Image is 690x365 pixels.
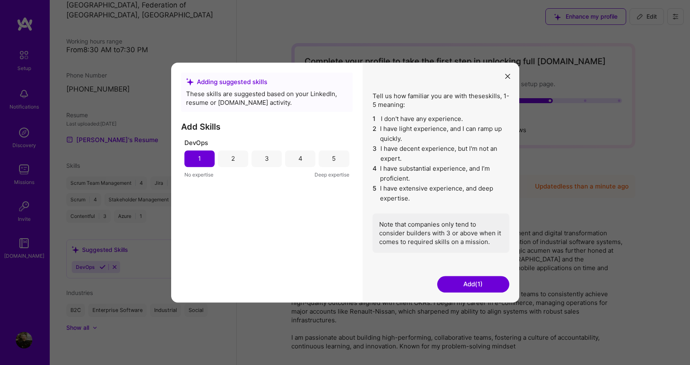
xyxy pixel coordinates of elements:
span: No expertise [184,170,213,179]
span: 3 [373,144,377,164]
div: 4 [298,154,303,163]
h3: Add Skills [181,122,353,132]
div: Adding suggested skills [186,77,348,86]
div: These skills are suggested based on your LinkedIn, resume or [DOMAIN_NAME] activity. [186,89,348,107]
div: Note that companies only tend to consider builders with 3 or above when it comes to required skil... [373,213,509,253]
button: Add(1) [437,276,509,292]
span: Deep expertise [315,170,349,179]
div: 5 [332,154,336,163]
i: icon Close [505,74,510,79]
li: I have substantial experience, and I’m proficient. [373,164,509,184]
span: DevOps [184,138,208,147]
i: icon SuggestedTeams [186,78,194,85]
div: 1 [198,154,201,163]
li: I have light experience, and I can ramp up quickly. [373,124,509,144]
li: I don't have any experience. [373,114,509,124]
li: I have decent experience, but I'm not an expert. [373,144,509,164]
li: I have extensive experience, and deep expertise. [373,184,509,203]
div: modal [171,63,519,302]
div: 3 [265,154,269,163]
div: Tell us how familiar you are with these skills , 1-5 meaning: [373,92,509,253]
span: 2 [373,124,377,144]
span: 5 [373,184,377,203]
span: 4 [373,164,377,184]
div: 2 [231,154,235,163]
span: 1 [373,114,378,124]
